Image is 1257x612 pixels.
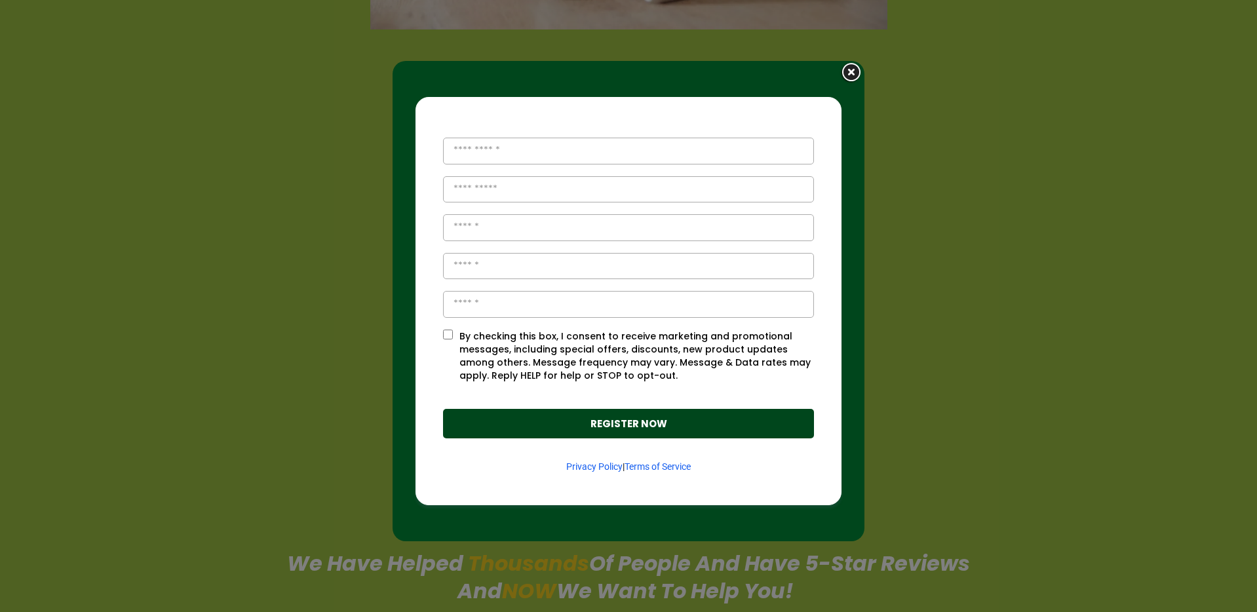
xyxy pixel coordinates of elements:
[443,409,814,438] button: REGISTER NOW
[625,461,691,472] a: Terms of Service
[443,460,814,474] p: |
[459,330,814,382] p: By checking this box, I consent to receive marketing and promotional messages, including special ...
[590,417,667,430] strong: REGISTER NOW
[566,461,623,472] a: Privacy Policy
[839,61,864,85] img: close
